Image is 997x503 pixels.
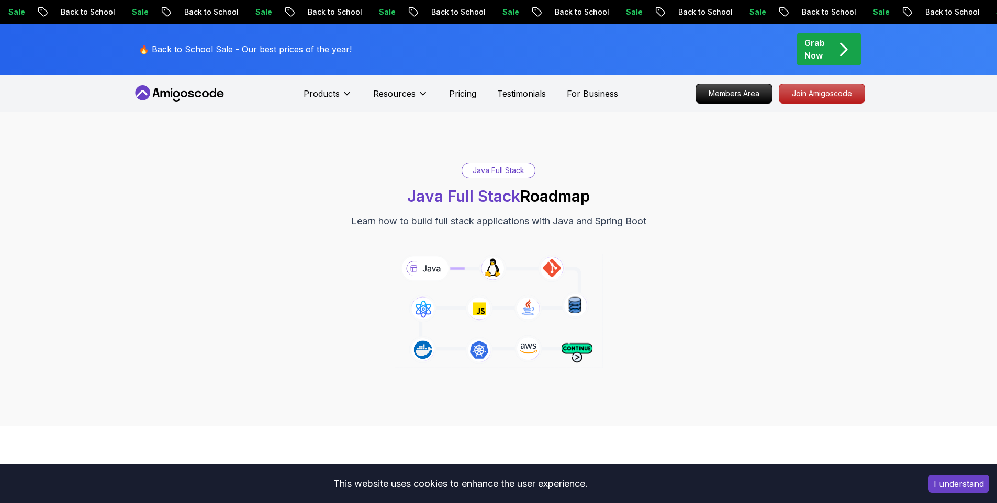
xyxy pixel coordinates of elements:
a: For Business [567,87,618,100]
button: Resources [373,87,428,108]
p: Back to School [295,7,366,17]
p: Back to School [542,7,613,17]
button: Accept cookies [928,475,989,493]
p: Back to School [789,7,860,17]
p: Sale [613,7,647,17]
p: Resources [373,87,416,100]
p: Back to School [48,7,119,17]
p: Back to School [172,7,243,17]
p: Sale [119,7,153,17]
a: Pricing [449,87,476,100]
span: Java Full Stack [407,187,520,205]
p: Learn how to build full stack applications with Java and Spring Boot [351,214,646,228]
p: Back to School [666,7,737,17]
p: Back to School [419,7,490,17]
a: Members Area [696,84,772,104]
p: Members Area [696,84,772,103]
p: Sale [243,7,276,17]
div: Java Full Stack [462,163,535,178]
p: Join Amigoscode [779,84,865,103]
p: Back to School [913,7,984,17]
a: Testimonials [497,87,546,100]
p: Sale [490,7,523,17]
p: Sale [860,7,894,17]
a: Join Amigoscode [779,84,865,104]
div: This website uses cookies to enhance the user experience. [8,472,913,495]
button: Products [304,87,352,108]
p: Products [304,87,340,100]
p: Sale [737,7,770,17]
p: 🔥 Back to School Sale - Our best prices of the year! [139,43,352,55]
p: Grab Now [804,37,825,62]
p: Sale [366,7,400,17]
h1: Roadmap [407,187,590,205]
